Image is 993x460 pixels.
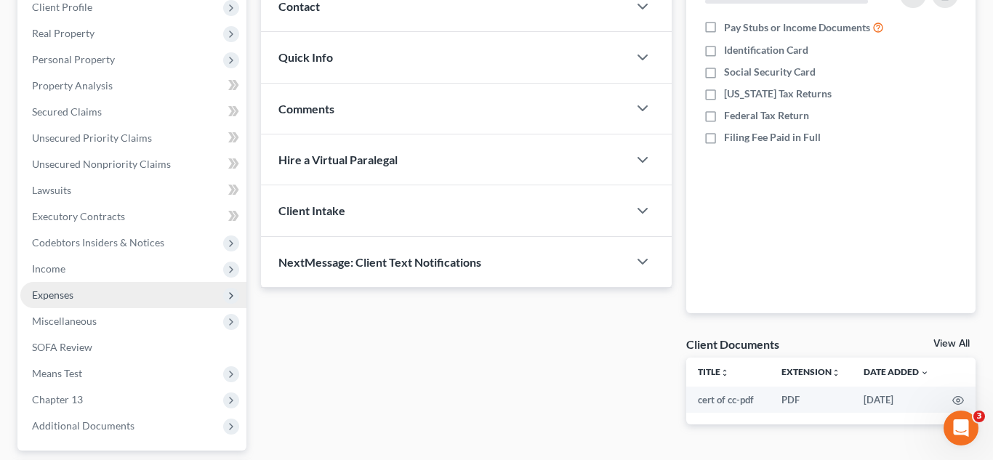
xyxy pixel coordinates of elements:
td: PDF [770,387,852,413]
a: Unsecured Priority Claims [20,125,246,151]
a: Unsecured Nonpriority Claims [20,151,246,177]
a: SOFA Review [20,334,246,360]
span: SOFA Review [32,341,92,353]
a: Lawsuits [20,177,246,203]
i: expand_more [920,368,929,377]
i: unfold_more [832,368,840,377]
span: Federal Tax Return [724,108,809,123]
span: Unsecured Priority Claims [32,132,152,144]
td: [DATE] [852,387,941,413]
span: Codebtors Insiders & Notices [32,236,164,249]
a: Date Added expand_more [864,366,929,377]
div: Client Documents [686,336,779,352]
span: Additional Documents [32,419,134,432]
span: Executory Contracts [32,210,125,222]
span: NextMessage: Client Text Notifications [278,255,481,269]
span: Real Property [32,27,95,39]
a: Property Analysis [20,73,246,99]
span: Chapter 13 [32,393,83,405]
span: Personal Property [32,53,115,65]
span: Social Security Card [724,65,816,79]
span: Client Intake [278,203,345,217]
span: Unsecured Nonpriority Claims [32,158,171,170]
span: Identification Card [724,43,808,57]
span: [US_STATE] Tax Returns [724,86,832,101]
span: Hire a Virtual Paralegal [278,153,398,166]
iframe: Intercom live chat [944,411,978,445]
span: Pay Stubs or Income Documents [724,20,870,35]
a: Secured Claims [20,99,246,125]
a: Extensionunfold_more [781,366,840,377]
span: Secured Claims [32,105,102,118]
span: Filing Fee Paid in Full [724,130,821,145]
a: View All [933,339,970,349]
span: Property Analysis [32,79,113,92]
span: Miscellaneous [32,315,97,327]
span: 3 [973,411,985,422]
span: Comments [278,102,334,116]
span: Client Profile [32,1,92,13]
td: cert of cc-pdf [686,387,770,413]
span: Lawsuits [32,184,71,196]
i: unfold_more [720,368,729,377]
a: Titleunfold_more [698,366,729,377]
span: Expenses [32,288,73,301]
span: Quick Info [278,50,333,64]
span: Income [32,262,65,275]
a: Executory Contracts [20,203,246,230]
span: Means Test [32,367,82,379]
